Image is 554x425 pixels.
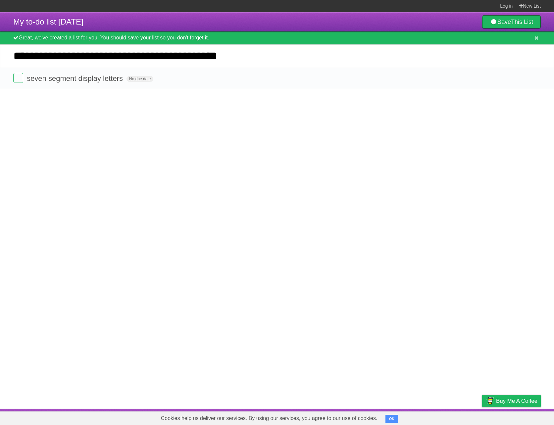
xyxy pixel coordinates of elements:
[451,411,466,423] a: Terms
[474,411,491,423] a: Privacy
[13,17,83,26] span: My to-do list [DATE]
[482,395,541,407] a: Buy me a coffee
[485,395,494,406] img: Buy me a coffee
[27,74,125,83] span: seven segment display letters
[511,19,533,25] b: This List
[499,411,541,423] a: Suggest a feature
[154,412,384,425] span: Cookies help us deliver our services. By using our services, you agree to our use of cookies.
[394,411,408,423] a: About
[482,15,541,29] a: SaveThis List
[416,411,443,423] a: Developers
[13,73,23,83] label: Done
[126,76,153,82] span: No due date
[496,395,537,407] span: Buy me a coffee
[385,415,398,423] button: OK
